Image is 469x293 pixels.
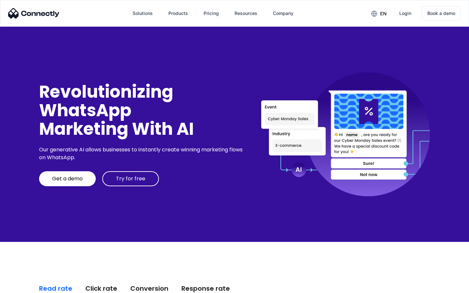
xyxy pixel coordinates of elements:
aside: Language selected: English [7,282,39,291]
div: Our generative AI allows businesses to instantly create winning marketing flows on WhatsApp. [39,146,245,161]
ul: Language list [13,282,39,291]
div: Products [168,9,188,18]
img: Connectly Logo [8,8,60,19]
div: Read rate [39,284,72,293]
a: Get a demo [39,171,96,186]
div: Revolutionizing WhatsApp Marketing With AI [39,82,245,138]
div: Resources [234,9,257,18]
a: Book a demo [422,6,461,21]
div: en [380,9,387,18]
a: Pricing [198,6,224,21]
div: Pricing [204,9,219,18]
div: Response rate [181,284,230,293]
div: Login [399,9,411,18]
a: Try for free [102,171,159,186]
div: Solutions [133,9,153,18]
div: Get a demo [52,175,83,182]
div: Try for free [116,175,145,182]
div: Company [273,9,293,18]
div: Click rate [85,284,117,293]
div: Conversion [130,284,168,293]
a: Login [394,6,417,21]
